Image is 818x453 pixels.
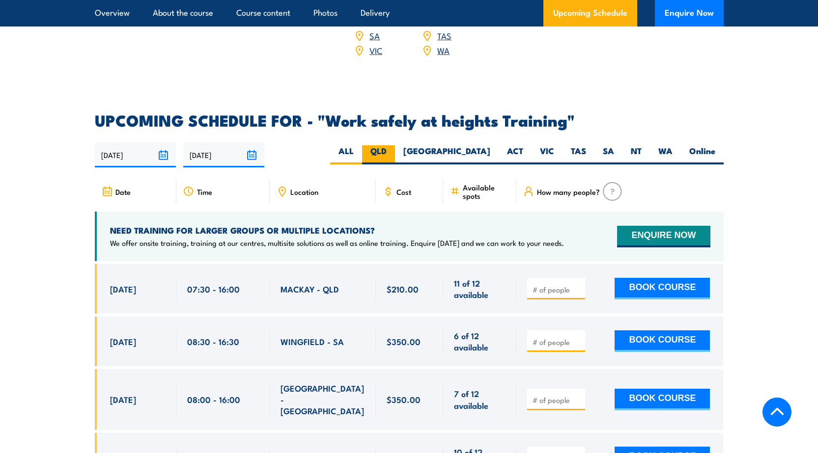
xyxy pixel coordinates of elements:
a: WA [437,44,450,56]
span: Cost [396,187,411,196]
label: VIC [532,145,563,164]
button: BOOK COURSE [615,389,710,410]
span: [DATE] [110,394,136,405]
label: WA [650,145,681,164]
span: [GEOGRAPHIC_DATA] - [GEOGRAPHIC_DATA] [281,382,365,417]
button: ENQUIRE NOW [617,226,710,247]
span: $210.00 [387,283,419,294]
label: [GEOGRAPHIC_DATA] [395,145,499,164]
h2: UPCOMING SCHEDULE FOR - "Work safely at heights Training" [95,113,724,127]
span: [DATE] [110,336,136,347]
span: Available spots [463,183,509,200]
a: VIC [369,44,382,56]
label: ACT [499,145,532,164]
input: # of people [533,285,582,294]
span: $350.00 [387,394,421,405]
span: How many people? [537,187,600,196]
a: TAS [437,29,451,41]
input: # of people [533,395,582,405]
span: [DATE] [110,283,136,294]
label: TAS [563,145,594,164]
span: Date [115,187,131,196]
span: 6 of 12 available [454,330,506,353]
span: 07:30 - 16:00 [187,283,240,294]
span: 7 of 12 available [454,388,506,411]
span: Location [290,187,318,196]
span: $350.00 [387,336,421,347]
label: SA [594,145,622,164]
span: Time [197,187,212,196]
span: 08:30 - 16:30 [187,336,239,347]
button: BOOK COURSE [615,278,710,299]
input: To date [183,142,264,167]
input: # of people [533,337,582,347]
h4: NEED TRAINING FOR LARGER GROUPS OR MULTIPLE LOCATIONS? [110,225,564,236]
label: ALL [330,145,362,164]
input: From date [95,142,176,167]
span: 11 of 12 available [454,277,506,300]
label: Online [681,145,724,164]
label: QLD [362,145,395,164]
span: WINGFIELD - SA [281,336,344,347]
label: NT [622,145,650,164]
span: 08:00 - 16:00 [187,394,240,405]
button: BOOK COURSE [615,330,710,352]
span: MACKAY - QLD [281,283,339,294]
a: SA [369,29,380,41]
p: We offer onsite training, training at our centres, multisite solutions as well as online training... [110,238,564,248]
